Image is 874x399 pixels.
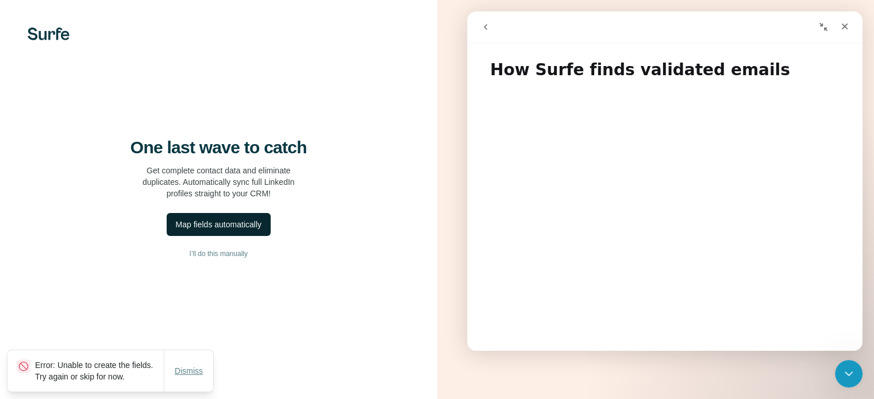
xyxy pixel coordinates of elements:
p: Get complete contact data and eliminate duplicates. Automatically sync full LinkedIn profiles str... [143,165,295,199]
iframe: Intercom live chat [835,360,863,388]
button: Map fields automatically [167,213,271,236]
img: Surfe's logo [28,28,70,40]
h4: One last wave to catch [130,137,307,158]
p: Error: Unable to create the fields. Try again or skip for now. [35,359,164,382]
button: Dismiss [167,361,211,381]
span: Dismiss [175,365,203,377]
span: I’ll do this manually [190,249,248,259]
div: Map fields automatically [176,219,261,230]
iframe: Intercom live chat [467,11,863,351]
button: I’ll do this manually [23,245,414,262]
